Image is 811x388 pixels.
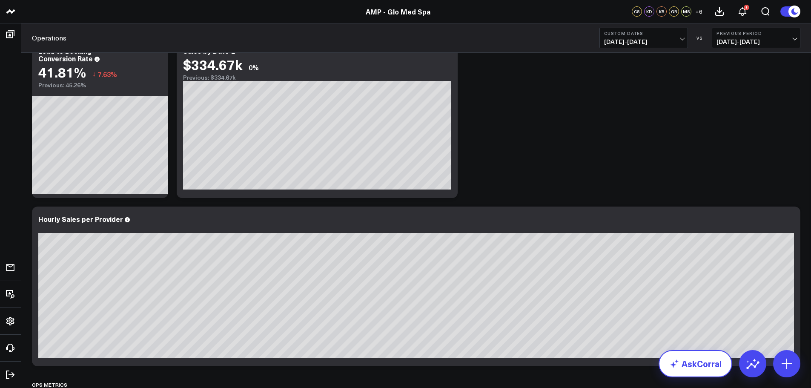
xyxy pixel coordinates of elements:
[694,6,704,17] button: +6
[38,64,86,80] div: 41.81%
[183,57,242,72] div: $334.67k
[659,350,732,377] a: AskCorral
[38,214,123,224] div: Hourly Sales per Provider
[38,46,93,63] div: Lead to Booking Conversion Rate
[695,9,702,14] span: + 6
[92,69,96,80] span: ↓
[669,6,679,17] div: GR
[656,6,667,17] div: KR
[604,38,683,45] span: [DATE] - [DATE]
[604,31,683,36] b: Custom Dates
[366,7,430,16] a: AMP - Glo Med Spa
[32,33,66,43] a: Operations
[249,63,259,72] div: 0%
[97,69,117,79] span: 7.63%
[632,6,642,17] div: CS
[644,6,654,17] div: KD
[681,6,691,17] div: MS
[38,82,162,89] div: Previous: 45.26%
[716,38,796,45] span: [DATE] - [DATE]
[744,5,749,10] div: 1
[716,31,796,36] b: Previous Period
[692,35,708,40] div: VS
[712,28,800,48] button: Previous Period[DATE]-[DATE]
[599,28,688,48] button: Custom Dates[DATE]-[DATE]
[183,74,451,81] div: Previous: $334.67k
